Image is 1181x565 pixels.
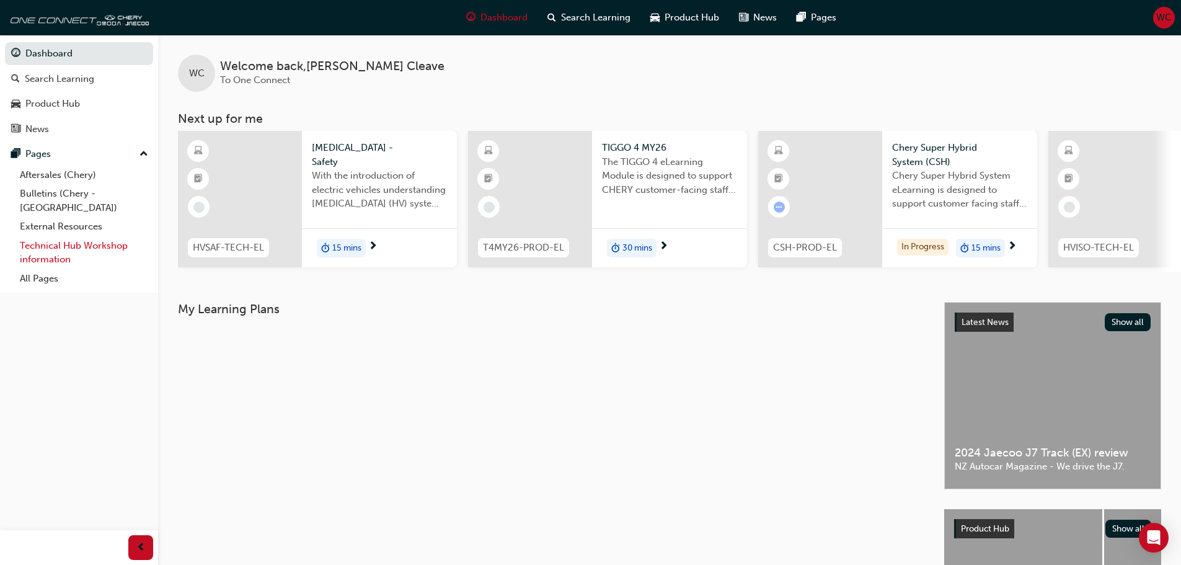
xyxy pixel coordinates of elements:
span: learningResourceType_ELEARNING-icon [774,143,783,159]
span: learningRecordVerb_NONE-icon [1064,202,1075,213]
span: To One Connect [220,74,290,86]
button: Pages [5,143,153,166]
a: T4MY26-PROD-ELTIGGO 4 MY26The TIGGO 4 eLearning Module is designed to support CHERY customer-faci... [468,131,747,267]
span: guage-icon [11,48,20,60]
span: learningResourceType_ELEARNING-icon [194,143,203,159]
span: WC [1156,11,1172,25]
span: Chery Super Hybrid System (CSH) [892,141,1027,169]
span: News [753,11,777,25]
span: news-icon [11,124,20,135]
span: HVSAF-TECH-EL [193,241,264,255]
span: prev-icon [136,540,146,556]
span: duration-icon [611,240,620,256]
a: pages-iconPages [787,5,846,30]
span: car-icon [650,10,660,25]
a: HVSAF-TECH-EL[MEDICAL_DATA] - SafetyWith the introduction of electric vehicles understanding [MED... [178,131,457,267]
div: In Progress [897,239,949,256]
span: learningResourceType_ELEARNING-icon [1064,143,1073,159]
img: oneconnect [6,5,149,30]
a: Bulletins (Chery - [GEOGRAPHIC_DATA]) [15,184,153,217]
a: Aftersales (Chery) [15,166,153,185]
button: Show all [1105,313,1151,331]
a: Search Learning [5,68,153,91]
a: Dashboard [5,42,153,65]
span: T4MY26-PROD-EL [483,241,564,255]
span: Product Hub [961,523,1009,534]
a: Product HubShow all [954,519,1151,539]
span: Dashboard [480,11,528,25]
span: pages-icon [11,149,20,160]
span: WC [189,66,205,81]
span: Welcome back , [PERSON_NAME] Cleave [220,60,445,74]
button: Show all [1105,520,1152,538]
span: 2024 Jaecoo J7 Track (EX) review [955,446,1151,460]
span: learningRecordVerb_NONE-icon [484,202,495,213]
span: up-icon [139,146,148,162]
span: With the introduction of electric vehicles understanding [MEDICAL_DATA] (HV) systems is critical ... [312,169,447,211]
span: car-icon [11,99,20,110]
a: All Pages [15,269,153,288]
span: Chery Super Hybrid System eLearning is designed to support customer facing staff with the underst... [892,169,1027,211]
span: 30 mins [622,241,652,256]
a: External Resources [15,217,153,236]
span: next-icon [1007,241,1017,252]
span: duration-icon [321,240,330,256]
span: learningRecordVerb_NONE-icon [193,202,205,213]
a: Technical Hub Workshop information [15,236,153,269]
button: WC [1153,7,1175,29]
span: duration-icon [960,240,969,256]
span: Search Learning [561,11,630,25]
span: 15 mins [332,241,361,256]
span: news-icon [739,10,748,25]
span: [MEDICAL_DATA] - Safety [312,141,447,169]
a: Product Hub [5,92,153,115]
a: search-iconSearch Learning [537,5,640,30]
span: learningResourceType_ELEARNING-icon [484,143,493,159]
span: next-icon [368,241,378,252]
div: Open Intercom Messenger [1139,523,1169,553]
span: guage-icon [466,10,475,25]
a: guage-iconDashboard [456,5,537,30]
span: Product Hub [665,11,719,25]
span: CSH-PROD-EL [773,241,837,255]
span: search-icon [11,74,20,85]
span: booktick-icon [774,171,783,187]
a: News [5,118,153,141]
h3: My Learning Plans [178,302,924,316]
h3: Next up for me [158,112,1181,126]
span: learningRecordVerb_ATTEMPT-icon [774,202,785,213]
div: Pages [25,147,51,161]
span: HVISO-TECH-EL [1063,241,1134,255]
span: pages-icon [797,10,806,25]
span: next-icon [659,241,668,252]
span: The TIGGO 4 eLearning Module is designed to support CHERY customer-facing staff with the product ... [602,155,737,197]
span: booktick-icon [1064,171,1073,187]
button: DashboardSearch LearningProduct HubNews [5,40,153,143]
a: CSH-PROD-ELChery Super Hybrid System (CSH)Chery Super Hybrid System eLearning is designed to supp... [758,131,1037,267]
span: Pages [811,11,836,25]
a: car-iconProduct Hub [640,5,729,30]
div: Search Learning [25,72,94,86]
div: Product Hub [25,97,80,111]
span: NZ Autocar Magazine - We drive the J7. [955,460,1151,474]
a: news-iconNews [729,5,787,30]
span: TIGGO 4 MY26 [602,141,737,155]
div: News [25,122,49,136]
span: booktick-icon [194,171,203,187]
span: search-icon [547,10,556,25]
span: 15 mins [971,241,1001,256]
span: Latest News [962,317,1009,327]
a: Latest NewsShow all2024 Jaecoo J7 Track (EX) reviewNZ Autocar Magazine - We drive the J7. [944,302,1161,489]
a: Latest NewsShow all [955,313,1151,332]
span: booktick-icon [484,171,493,187]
